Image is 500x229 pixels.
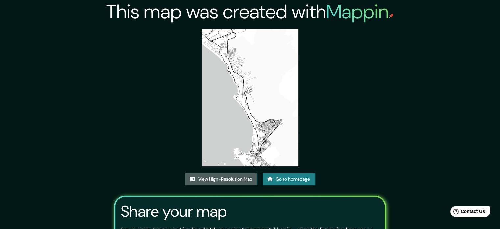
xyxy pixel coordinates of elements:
[202,29,298,166] img: created-map
[121,202,227,221] h3: Share your map
[185,173,257,185] a: View High-Resolution Map
[389,13,394,18] img: mappin-pin
[263,173,315,185] a: Go to homepage
[441,203,493,222] iframe: Help widget launcher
